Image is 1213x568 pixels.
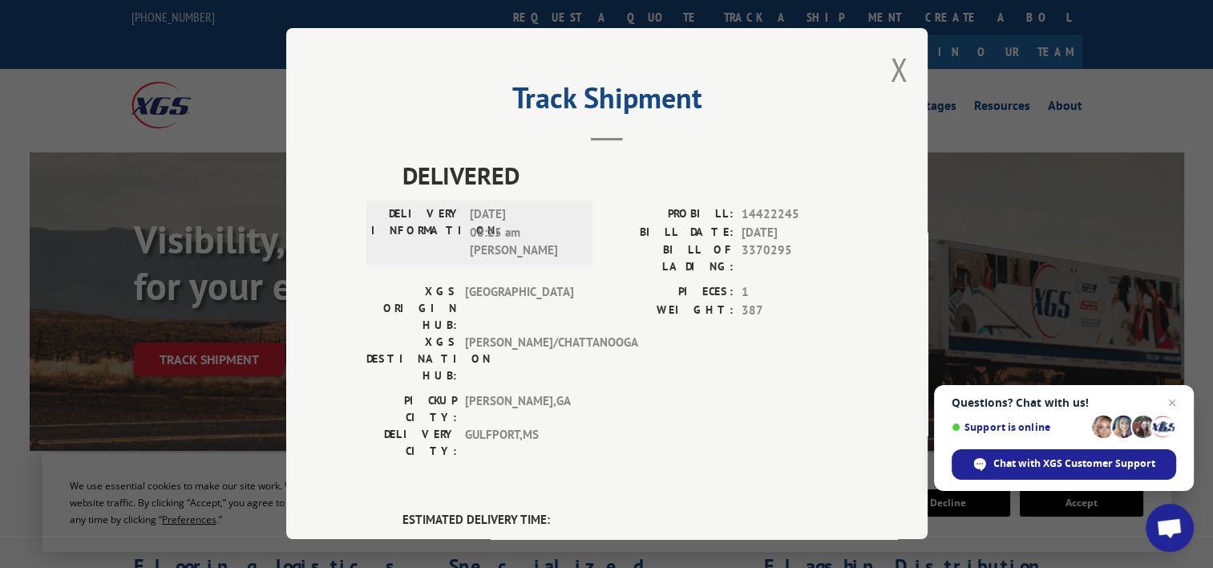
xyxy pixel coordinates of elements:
label: PIECES: [607,283,734,302]
label: XGS ORIGIN HUB: [366,283,457,334]
label: BILL DATE: [607,224,734,242]
span: [PERSON_NAME]/CHATTANOOGA [465,334,573,384]
span: GULFPORT , MS [465,426,573,460]
span: [GEOGRAPHIC_DATA] [465,283,573,334]
span: [DATE] 08:25 am [PERSON_NAME] [470,205,578,260]
label: BILL OF LADING: [607,241,734,275]
span: Chat with XGS Customer Support [993,456,1155,471]
label: DELIVERY CITY: [366,426,457,460]
h2: Track Shipment [366,87,847,117]
label: DELIVERY INFORMATION: [371,205,462,260]
span: [DATE] [742,224,847,242]
span: [PERSON_NAME] , GA [465,392,573,426]
button: Close modal [890,48,908,91]
span: [DATE] [402,529,847,566]
span: Close chat [1162,393,1182,412]
label: PROBILL: [607,205,734,224]
span: 1 [742,283,847,302]
span: 3370295 [742,241,847,275]
span: 14422245 [742,205,847,224]
label: ESTIMATED DELIVERY TIME: [402,511,847,529]
label: XGS DESTINATION HUB: [366,334,457,384]
div: Chat with XGS Customer Support [952,449,1176,480]
div: Open chat [1146,504,1194,552]
span: Questions? Chat with us! [952,396,1176,409]
label: PICKUP CITY: [366,392,457,426]
span: DELIVERED [402,157,847,193]
label: WEIGHT: [607,302,734,320]
span: 387 [742,302,847,320]
span: Support is online [952,421,1086,433]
